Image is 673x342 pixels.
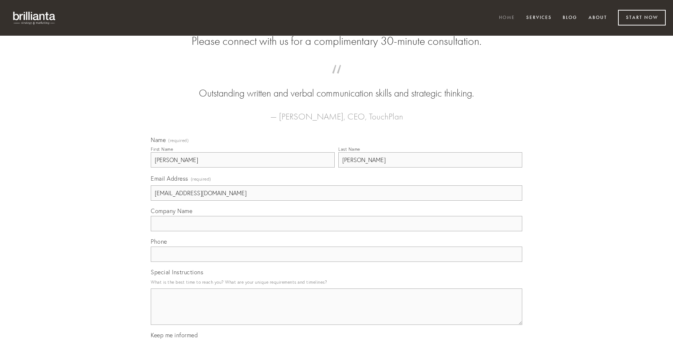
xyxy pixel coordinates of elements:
[494,12,520,24] a: Home
[558,12,582,24] a: Blog
[618,10,666,25] a: Start Now
[168,138,189,143] span: (required)
[151,146,173,152] div: First Name
[151,238,167,245] span: Phone
[151,34,522,48] h2: Please connect with us for a complimentary 30-minute consultation.
[151,207,192,215] span: Company Name
[151,268,203,276] span: Special Instructions
[584,12,612,24] a: About
[151,331,198,339] span: Keep me informed
[191,174,211,184] span: (required)
[151,277,522,287] p: What is the best time to reach you? What are your unique requirements and timelines?
[162,72,511,86] span: “
[162,72,511,101] blockquote: Outstanding written and verbal communication skills and strategic thinking.
[522,12,556,24] a: Services
[7,7,62,28] img: brillianta - research, strategy, marketing
[338,146,360,152] div: Last Name
[162,101,511,124] figcaption: — [PERSON_NAME], CEO, TouchPlan
[151,136,166,144] span: Name
[151,175,188,182] span: Email Address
